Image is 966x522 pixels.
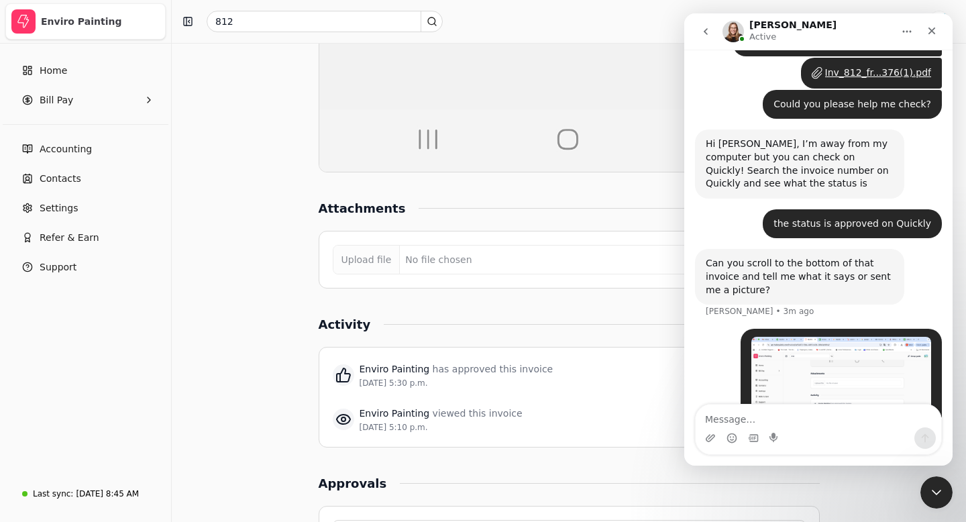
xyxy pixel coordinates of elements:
[928,11,950,32] img: Enviro%20new%20Logo%20_RGB_Colour.jpg
[920,476,953,509] iframe: Intercom live chat
[433,408,523,419] span: viewed this invoice
[826,11,920,32] button: Setup guide
[684,13,953,466] iframe: Intercom live chat
[207,11,443,32] input: Search
[76,488,139,500] div: [DATE] 8:45 AM
[40,142,92,156] span: Accounting
[5,195,166,221] a: Settings
[319,474,400,492] div: Approvals
[319,315,384,333] div: Activity
[360,364,433,374] span: Enviro Painting
[40,64,67,78] span: Home
[400,248,477,272] div: No file chosen
[333,245,400,275] div: Upload file
[5,87,166,113] button: Bill Pay
[41,15,160,28] div: Enviro Painting
[40,201,78,215] span: Settings
[33,488,73,500] div: Last sync:
[5,224,166,251] button: Refer & Earn
[360,408,433,419] span: Enviro Painting
[5,165,166,192] a: Contacts
[319,199,419,217] div: Attachments
[5,57,166,84] a: Home
[5,136,166,162] a: Accounting
[5,482,166,506] a: Last sync:[DATE] 8:45 AM
[40,93,73,107] span: Bill Pay
[433,364,553,374] span: has approved this invoice
[40,260,76,274] span: Support
[333,245,806,274] button: Upload fileNo file chosen
[40,231,99,245] span: Refer & Earn
[360,377,553,389] div: [DATE] 5:30 p.m.
[5,254,166,280] button: Support
[360,421,523,433] div: [DATE] 5:10 p.m.
[40,172,81,186] span: Contacts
